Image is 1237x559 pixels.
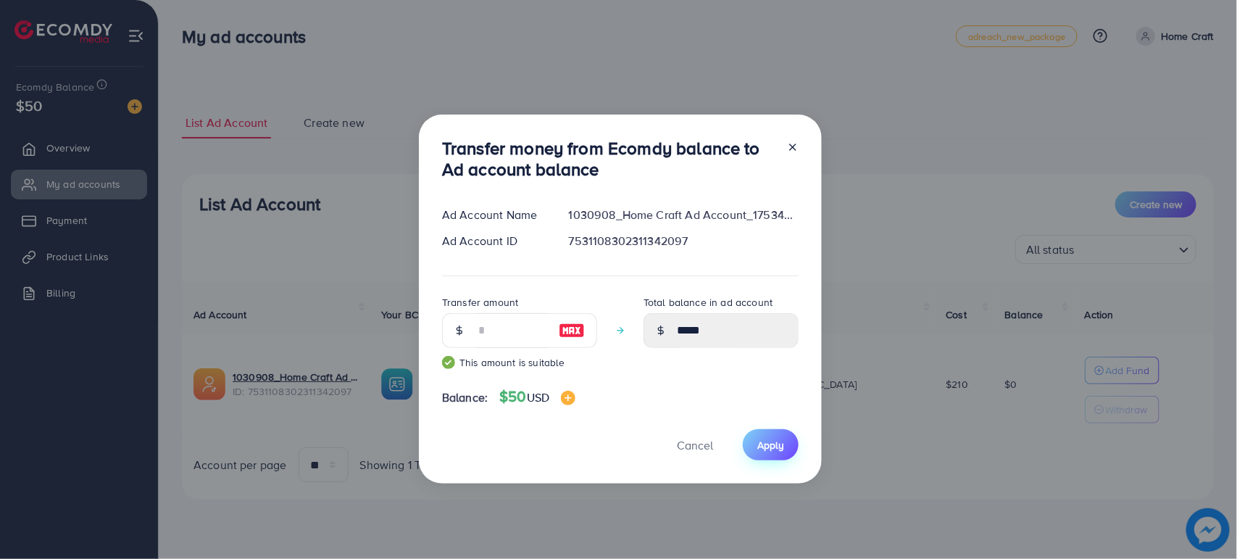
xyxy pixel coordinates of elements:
h3: Transfer money from Ecomdy balance to Ad account balance [442,138,775,180]
img: guide [442,356,455,369]
small: This amount is suitable [442,355,597,370]
span: USD [527,389,549,405]
span: Apply [757,438,784,452]
img: image [561,391,575,405]
span: Balance: [442,389,488,406]
div: Ad Account Name [430,207,557,223]
img: image [559,322,585,339]
label: Total balance in ad account [644,295,772,310]
button: Cancel [659,429,731,460]
label: Transfer amount [442,295,518,310]
span: Cancel [677,437,713,453]
div: Ad Account ID [430,233,557,249]
div: 7531108302311342097 [557,233,810,249]
h4: $50 [499,388,575,406]
button: Apply [743,429,799,460]
div: 1030908_Home Craft Ad Account_1753472808618 [557,207,810,223]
